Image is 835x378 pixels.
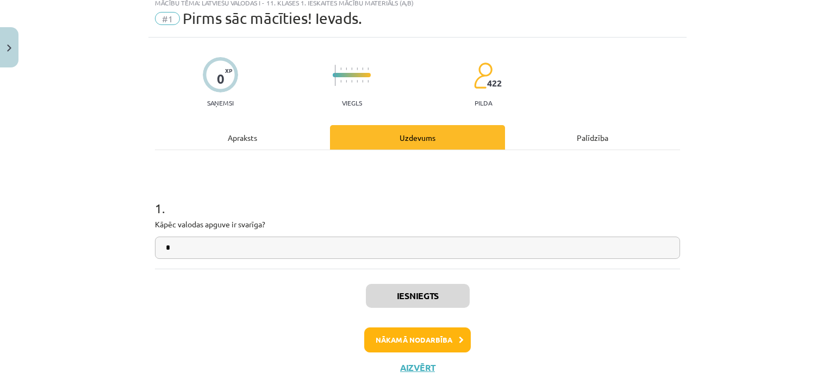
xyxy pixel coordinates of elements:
div: Uzdevums [330,125,505,150]
img: icon-short-line-57e1e144782c952c97e751825c79c345078a6d821885a25fce030b3d8c18986b.svg [351,80,352,83]
p: Kāpēc valodas apguve ir svarīga? [155,219,680,230]
div: Apraksts [155,125,330,150]
img: icon-short-line-57e1e144782c952c97e751825c79c345078a6d821885a25fce030b3d8c18986b.svg [362,80,363,83]
div: 0 [217,71,225,86]
img: icon-short-line-57e1e144782c952c97e751825c79c345078a6d821885a25fce030b3d8c18986b.svg [346,67,347,70]
img: icon-short-line-57e1e144782c952c97e751825c79c345078a6d821885a25fce030b3d8c18986b.svg [351,67,352,70]
button: Iesniegts [366,284,470,308]
img: icon-short-line-57e1e144782c952c97e751825c79c345078a6d821885a25fce030b3d8c18986b.svg [340,80,341,83]
span: XP [225,67,232,73]
img: icon-short-line-57e1e144782c952c97e751825c79c345078a6d821885a25fce030b3d8c18986b.svg [367,67,369,70]
p: Saņemsi [203,99,238,107]
button: Nākamā nodarbība [364,327,471,352]
img: icon-short-line-57e1e144782c952c97e751825c79c345078a6d821885a25fce030b3d8c18986b.svg [367,80,369,83]
img: icon-short-line-57e1e144782c952c97e751825c79c345078a6d821885a25fce030b3d8c18986b.svg [340,67,341,70]
img: students-c634bb4e5e11cddfef0936a35e636f08e4e9abd3cc4e673bd6f9a4125e45ecb1.svg [473,62,493,89]
img: icon-short-line-57e1e144782c952c97e751825c79c345078a6d821885a25fce030b3d8c18986b.svg [362,67,363,70]
img: icon-short-line-57e1e144782c952c97e751825c79c345078a6d821885a25fce030b3d8c18986b.svg [357,80,358,83]
span: Pirms sāc mācīties! Ievads. [183,9,362,27]
button: Aizvērt [397,362,438,373]
span: 422 [487,78,502,88]
img: icon-close-lesson-0947bae3869378f0d4975bcd49f059093ad1ed9edebbc8119c70593378902aed.svg [7,45,11,52]
h1: 1 . [155,182,680,215]
p: Viegls [342,99,362,107]
img: icon-long-line-d9ea69661e0d244f92f715978eff75569469978d946b2353a9bb055b3ed8787d.svg [335,65,336,86]
span: #1 [155,12,180,25]
p: pilda [475,99,492,107]
div: Palīdzība [505,125,680,150]
img: icon-short-line-57e1e144782c952c97e751825c79c345078a6d821885a25fce030b3d8c18986b.svg [346,80,347,83]
img: icon-short-line-57e1e144782c952c97e751825c79c345078a6d821885a25fce030b3d8c18986b.svg [357,67,358,70]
